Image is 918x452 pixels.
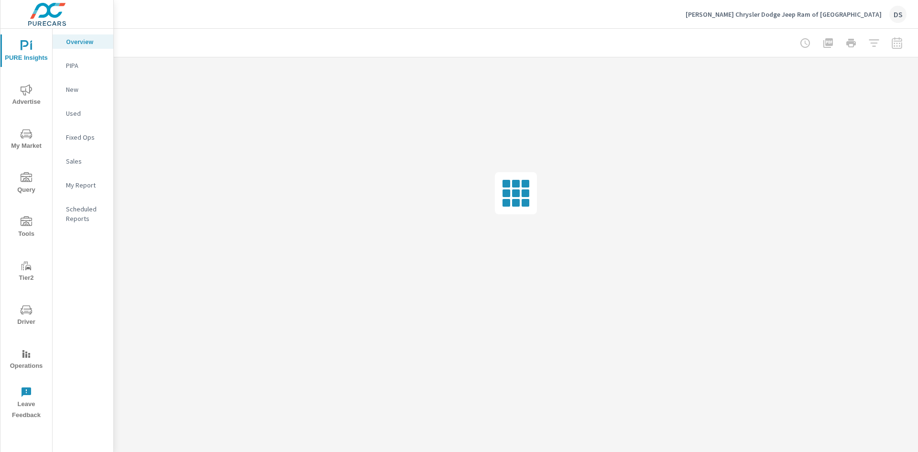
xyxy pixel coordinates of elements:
[66,156,106,166] p: Sales
[53,82,113,97] div: New
[3,386,49,421] span: Leave Feedback
[53,106,113,121] div: Used
[53,130,113,144] div: Fixed Ops
[0,29,52,425] div: nav menu
[3,40,49,64] span: PURE Insights
[3,84,49,108] span: Advertise
[66,85,106,94] p: New
[66,61,106,70] p: PIPA
[66,204,106,223] p: Scheduled Reports
[53,58,113,73] div: PIPA
[3,304,49,328] span: Driver
[3,172,49,196] span: Query
[889,6,907,23] div: DS
[3,260,49,284] span: Tier2
[3,128,49,152] span: My Market
[66,180,106,190] p: My Report
[686,10,882,19] p: [PERSON_NAME] Chrysler Dodge Jeep Ram of [GEOGRAPHIC_DATA]
[53,202,113,226] div: Scheduled Reports
[66,37,106,46] p: Overview
[3,348,49,372] span: Operations
[66,132,106,142] p: Fixed Ops
[53,178,113,192] div: My Report
[53,154,113,168] div: Sales
[66,109,106,118] p: Used
[3,216,49,240] span: Tools
[53,34,113,49] div: Overview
